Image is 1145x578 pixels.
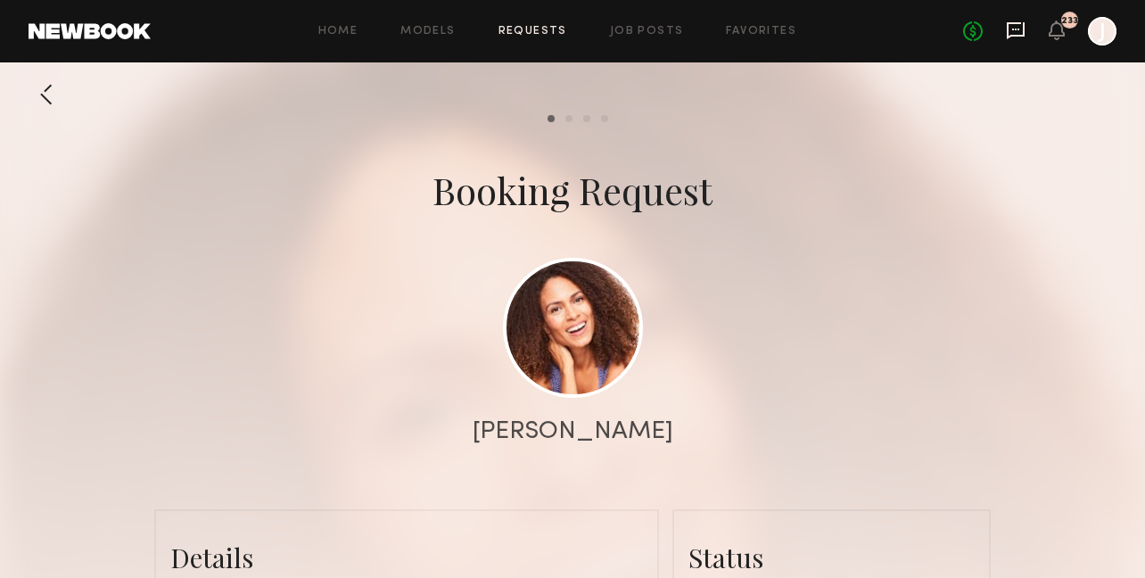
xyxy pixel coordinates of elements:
a: Home [318,26,358,37]
div: Status [688,540,975,575]
a: Models [400,26,455,37]
a: Favorites [726,26,796,37]
a: J [1088,17,1116,45]
a: Requests [498,26,567,37]
div: 233 [1061,16,1078,26]
div: Details [170,540,643,575]
a: Job Posts [610,26,684,37]
div: [PERSON_NAME] [473,419,673,444]
div: Booking Request [432,165,713,215]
